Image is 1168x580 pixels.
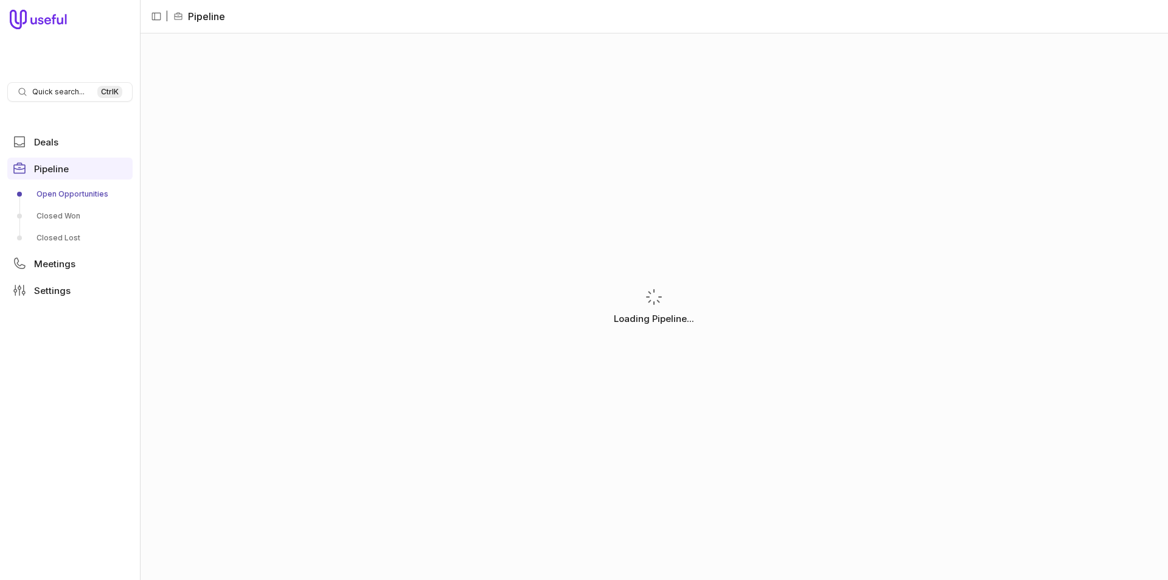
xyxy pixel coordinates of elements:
span: Meetings [34,259,75,268]
p: Loading Pipeline... [614,312,694,326]
span: | [165,9,169,24]
span: Deals [34,138,58,147]
a: Pipeline [7,158,133,180]
button: Collapse sidebar [147,7,165,26]
li: Pipeline [173,9,225,24]
span: Pipeline [34,164,69,173]
a: Closed Lost [7,228,133,248]
a: Closed Won [7,206,133,226]
a: Open Opportunities [7,184,133,204]
span: Quick search... [32,87,85,97]
a: Meetings [7,253,133,274]
kbd: Ctrl K [97,86,122,98]
a: Settings [7,279,133,301]
div: Pipeline submenu [7,184,133,248]
span: Settings [34,286,71,295]
a: Deals [7,131,133,153]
